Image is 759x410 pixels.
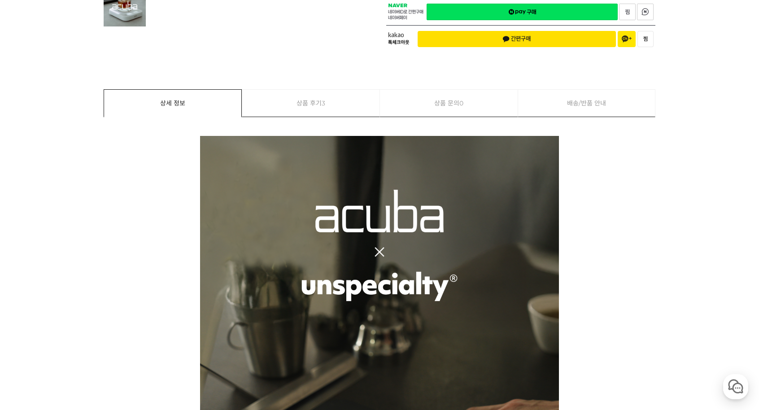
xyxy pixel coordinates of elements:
[622,35,632,43] span: 채널 추가
[380,90,518,117] a: 상품 문의0
[643,36,648,42] span: 찜
[518,90,655,117] a: 배송/반품 안내
[322,90,325,117] span: 3
[82,298,93,305] span: 대화
[116,284,172,307] a: 설정
[388,32,411,45] span: 카카오 톡체크아웃
[637,31,654,47] button: 찜
[28,298,34,305] span: 홈
[427,4,618,20] a: 새창
[502,35,531,43] span: 간편구매
[459,90,463,117] span: 0
[104,90,241,117] a: 상세 정보
[618,31,636,47] button: 채널 추가
[139,298,149,305] span: 설정
[3,284,59,307] a: 홈
[637,4,654,20] a: 새창
[619,4,636,20] a: 새창
[59,284,116,307] a: 대화
[418,31,616,47] button: 간편구매
[242,90,380,117] a: 상품 후기3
